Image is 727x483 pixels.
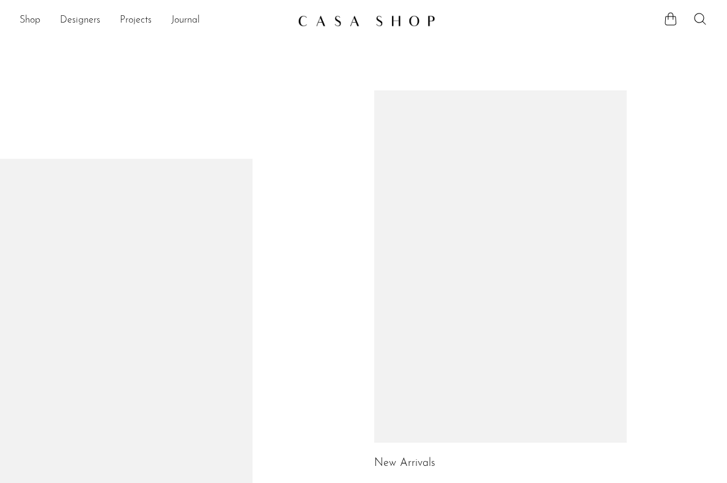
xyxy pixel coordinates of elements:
nav: Desktop navigation [20,10,288,31]
a: Designers [60,13,100,29]
a: New Arrivals [374,458,435,469]
a: Shop [20,13,40,29]
a: Projects [120,13,152,29]
a: Journal [171,13,200,29]
ul: NEW HEADER MENU [20,10,288,31]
